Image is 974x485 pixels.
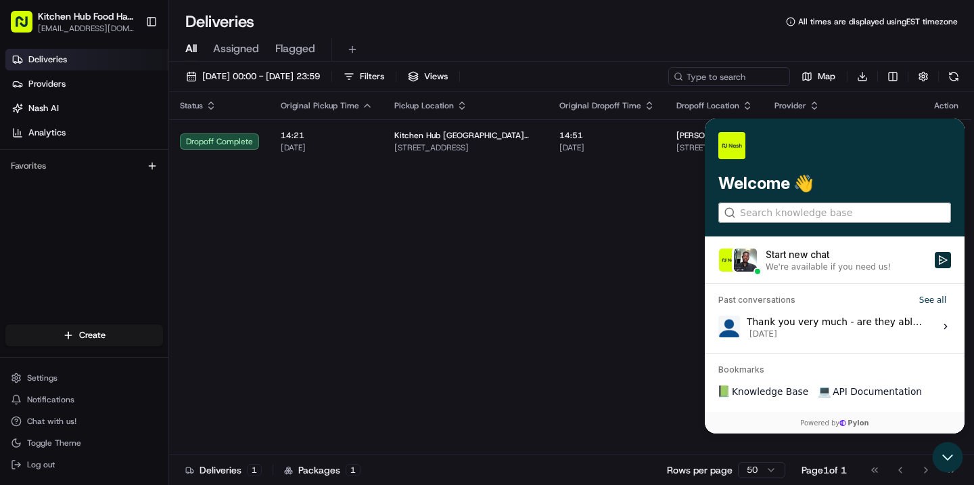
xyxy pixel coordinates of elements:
[394,100,454,111] span: Pickup Location
[27,438,81,448] span: Toggle Theme
[5,434,163,452] button: Toggle Theme
[5,98,168,119] a: Nash AI
[676,130,741,141] span: [PERSON_NAME]
[338,67,390,86] button: Filters
[28,54,67,66] span: Deliveries
[5,455,163,474] button: Log out
[185,41,197,57] span: All
[668,67,790,86] input: Type to search
[5,390,163,409] button: Notifications
[802,463,847,477] div: Page 1 of 1
[284,463,361,477] div: Packages
[27,394,74,405] span: Notifications
[774,100,806,111] span: Provider
[38,23,135,34] button: [EMAIL_ADDRESS][DOMAIN_NAME]
[281,130,373,141] span: 14:21
[27,373,57,383] span: Settings
[818,70,835,83] span: Map
[5,5,140,38] button: Kitchen Hub Food Hall - Support Office[EMAIL_ADDRESS][DOMAIN_NAME]
[180,100,203,111] span: Status
[28,127,66,139] span: Analytics
[281,100,359,111] span: Original Pickup Time
[27,416,76,427] span: Chat with us!
[402,67,454,86] button: Views
[180,67,326,86] button: [DATE] 00:00 - [DATE] 23:59
[5,49,168,70] a: Deliveries
[931,440,967,477] iframe: Open customer support
[5,324,163,346] button: Create
[27,459,55,470] span: Log out
[667,463,733,477] p: Rows per page
[5,73,168,95] a: Providers
[275,41,315,57] span: Flagged
[247,464,262,476] div: 1
[394,130,538,141] span: Kitchen Hub [GEOGRAPHIC_DATA] [GEOGRAPHIC_DATA]
[5,368,163,387] button: Settings
[5,412,163,431] button: Chat with us!
[5,122,168,144] a: Analytics
[38,9,135,23] button: Kitchen Hub Food Hall - Support Office
[705,119,965,434] iframe: Customer support window
[185,463,262,477] div: Deliveries
[676,142,753,153] span: [STREET_ADDRESS]
[394,142,538,153] span: [STREET_ADDRESS]
[28,102,59,114] span: Nash AI
[559,100,641,111] span: Original Dropoff Time
[281,142,373,153] span: [DATE]
[795,67,841,86] button: Map
[676,100,739,111] span: Dropoff Location
[944,67,963,86] button: Refresh
[559,130,655,141] span: 14:51
[79,329,106,341] span: Create
[559,142,655,153] span: [DATE]
[28,78,66,90] span: Providers
[798,16,958,27] span: All times are displayed using EST timezone
[213,41,259,57] span: Assigned
[202,70,320,83] span: [DATE] 00:00 - [DATE] 23:59
[5,155,163,177] div: Favorites
[424,70,448,83] span: Views
[346,464,361,476] div: 1
[360,70,384,83] span: Filters
[932,100,960,111] div: Action
[185,11,254,33] h1: Deliveries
